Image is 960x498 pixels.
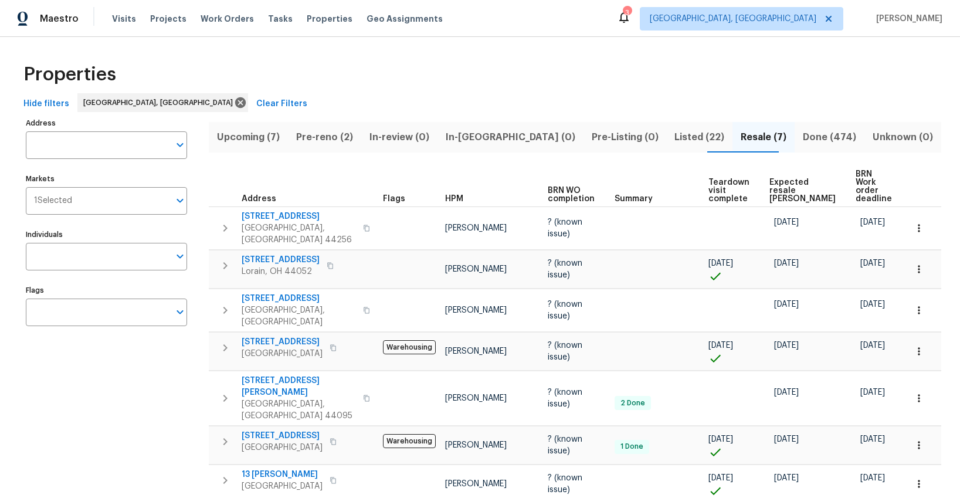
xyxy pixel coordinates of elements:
[172,248,188,265] button: Open
[445,480,507,488] span: [PERSON_NAME]
[26,175,187,182] label: Markets
[616,398,650,408] span: 2 Done
[445,394,507,402] span: [PERSON_NAME]
[708,259,733,267] span: [DATE]
[242,266,320,277] span: Lorain, OH 44052
[201,13,254,25] span: Work Orders
[268,15,293,23] span: Tasks
[650,13,816,25] span: [GEOGRAPHIC_DATA], [GEOGRAPHIC_DATA]
[242,442,323,453] span: [GEOGRAPHIC_DATA]
[548,187,595,203] span: BRN WO completion
[112,13,136,25] span: Visits
[34,196,72,206] span: 1 Selected
[77,93,248,112] div: [GEOGRAPHIC_DATA], [GEOGRAPHIC_DATA]
[860,435,885,443] span: [DATE]
[774,474,799,482] span: [DATE]
[860,259,885,267] span: [DATE]
[242,304,356,328] span: [GEOGRAPHIC_DATA], [GEOGRAPHIC_DATA]
[445,129,576,145] span: In-[GEOGRAPHIC_DATA] (0)
[548,435,582,455] span: ? (known issue)
[383,434,436,448] span: Warehousing
[172,137,188,153] button: Open
[295,129,354,145] span: Pre-reno (2)
[26,120,187,127] label: Address
[616,442,648,452] span: 1 Done
[368,129,430,145] span: In-review (0)
[673,129,725,145] span: Listed (22)
[40,13,79,25] span: Maestro
[242,469,323,480] span: 13 [PERSON_NAME]
[445,265,507,273] span: [PERSON_NAME]
[860,474,885,482] span: [DATE]
[708,435,733,443] span: [DATE]
[252,93,312,115] button: Clear Filters
[860,341,885,350] span: [DATE]
[856,170,892,203] span: BRN Work order deadline
[445,441,507,449] span: [PERSON_NAME]
[26,287,187,294] label: Flags
[774,341,799,350] span: [DATE]
[383,195,405,203] span: Flags
[445,195,463,203] span: HPM
[383,340,436,354] span: Warehousing
[83,97,238,109] span: [GEOGRAPHIC_DATA], [GEOGRAPHIC_DATA]
[615,195,653,203] span: Summary
[26,231,187,238] label: Individuals
[871,13,942,25] span: [PERSON_NAME]
[256,97,307,111] span: Clear Filters
[769,178,836,203] span: Expected resale [PERSON_NAME]
[242,222,356,246] span: [GEOGRAPHIC_DATA], [GEOGRAPHIC_DATA] 44256
[242,480,323,492] span: [GEOGRAPHIC_DATA]
[445,306,507,314] span: [PERSON_NAME]
[802,129,857,145] span: Done (474)
[623,7,631,19] div: 3
[548,259,582,279] span: ? (known issue)
[708,178,749,203] span: Teardown visit complete
[774,218,799,226] span: [DATE]
[774,300,799,309] span: [DATE]
[774,388,799,397] span: [DATE]
[242,375,356,398] span: [STREET_ADDRESS][PERSON_NAME]
[242,195,276,203] span: Address
[242,398,356,422] span: [GEOGRAPHIC_DATA], [GEOGRAPHIC_DATA] 44095
[591,129,660,145] span: Pre-Listing (0)
[19,93,74,115] button: Hide filters
[774,435,799,443] span: [DATE]
[548,218,582,238] span: ? (known issue)
[172,304,188,320] button: Open
[307,13,352,25] span: Properties
[242,336,323,348] span: [STREET_ADDRESS]
[242,430,323,442] span: [STREET_ADDRESS]
[172,192,188,209] button: Open
[860,300,885,309] span: [DATE]
[548,474,582,494] span: ? (known issue)
[242,348,323,360] span: [GEOGRAPHIC_DATA]
[548,300,582,320] span: ? (known issue)
[367,13,443,25] span: Geo Assignments
[242,293,356,304] span: [STREET_ADDRESS]
[871,129,934,145] span: Unknown (0)
[860,218,885,226] span: [DATE]
[216,129,281,145] span: Upcoming (7)
[150,13,186,25] span: Projects
[708,341,733,350] span: [DATE]
[23,69,116,80] span: Properties
[445,347,507,355] span: [PERSON_NAME]
[548,388,582,408] span: ? (known issue)
[242,254,320,266] span: [STREET_ADDRESS]
[860,388,885,397] span: [DATE]
[708,474,733,482] span: [DATE]
[774,259,799,267] span: [DATE]
[242,211,356,222] span: [STREET_ADDRESS]
[445,224,507,232] span: [PERSON_NAME]
[23,97,69,111] span: Hide filters
[739,129,788,145] span: Resale (7)
[548,341,582,361] span: ? (known issue)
